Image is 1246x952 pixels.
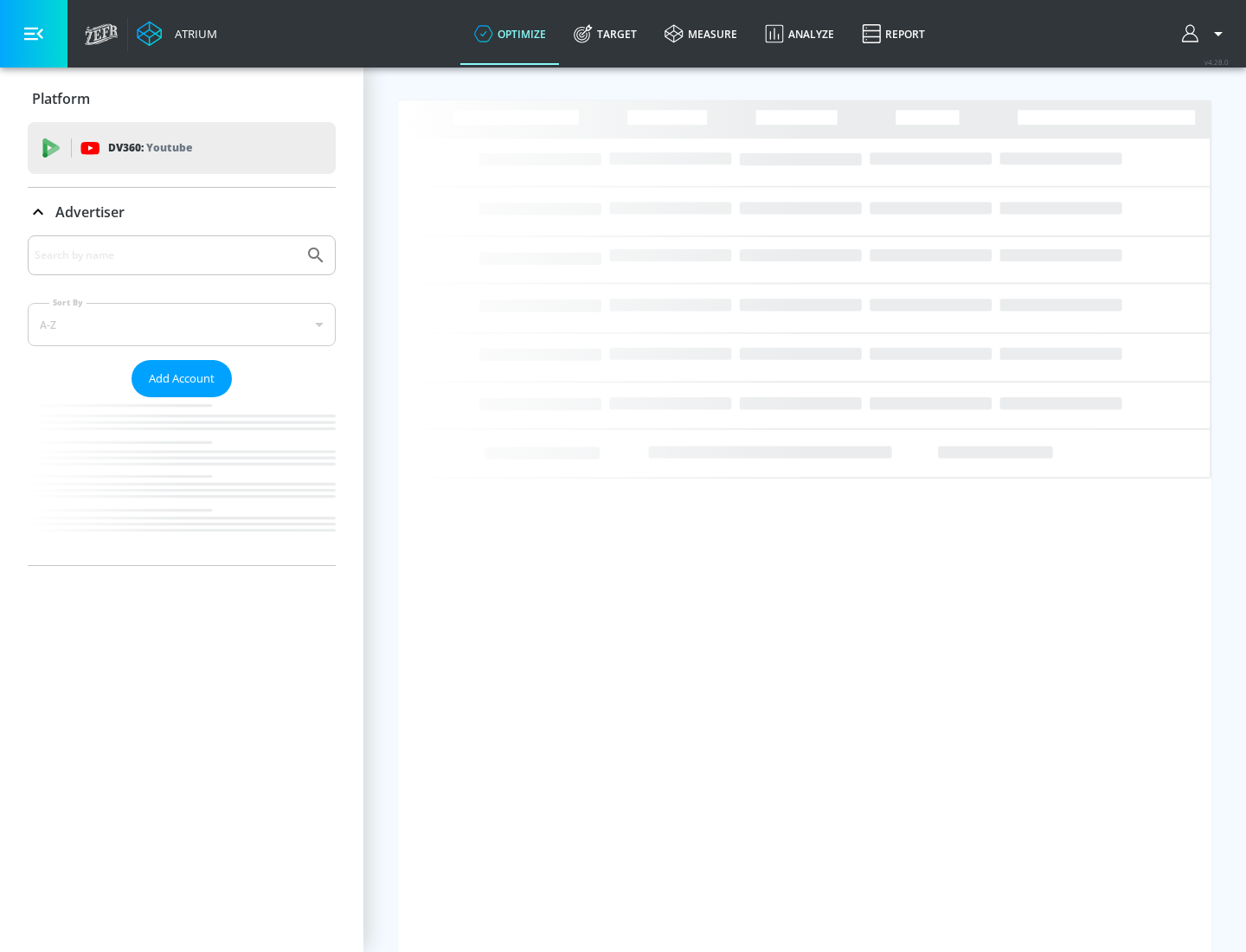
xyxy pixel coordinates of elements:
[28,74,336,123] div: Platform
[149,369,215,389] span: Add Account
[35,244,297,267] input: Search by name
[55,203,125,222] p: Advertiser
[49,297,87,308] label: Sort By
[168,26,217,42] div: Atrium
[460,3,560,65] a: optimize
[28,397,336,565] nav: list of Advertiser
[108,138,192,158] p: DV360:
[132,360,232,397] button: Add Account
[28,122,336,174] div: DV360: Youtube
[560,3,651,65] a: Target
[32,89,90,108] p: Platform
[28,235,336,565] div: Advertiser
[751,3,848,65] a: Analyze
[146,138,192,157] p: Youtube
[1204,57,1229,67] span: v 4.28.0
[651,3,751,65] a: measure
[28,303,336,346] div: A-Z
[137,21,217,47] a: Atrium
[28,188,336,236] div: Advertiser
[848,3,939,65] a: Report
